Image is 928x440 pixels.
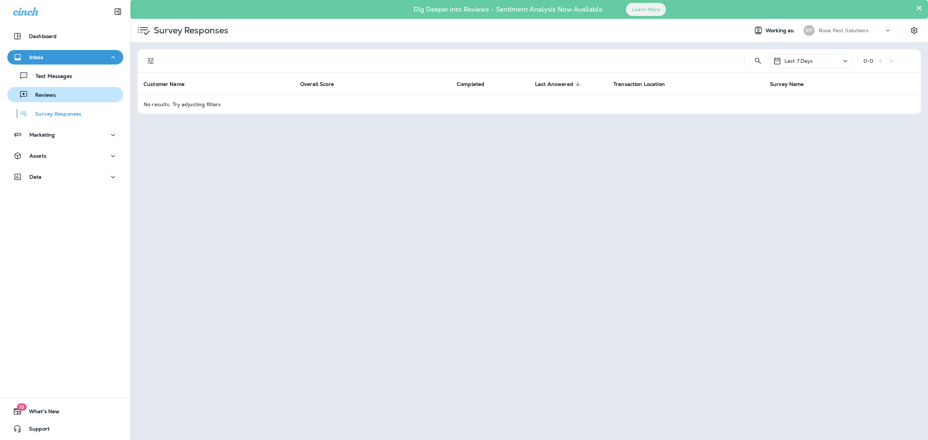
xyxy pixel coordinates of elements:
[751,54,765,68] button: Search Survey Responses
[29,54,43,60] p: Inbox
[784,58,813,64] p: Last 7 Days
[613,81,665,87] span: Transaction Location
[144,81,194,87] span: Customer Name
[22,426,50,435] span: Support
[863,58,873,64] div: 0 - 0
[766,28,796,34] span: Working as:
[108,4,128,19] button: Collapse Sidebar
[7,50,123,65] button: Inbox
[28,92,56,99] p: Reviews
[613,81,674,87] span: Transaction Location
[7,422,123,436] button: Support
[138,95,921,114] td: No results. Try adjusting filters
[457,81,484,87] span: Completed
[28,111,81,118] p: Survey Responses
[29,132,55,138] p: Marketing
[626,3,666,16] button: Learn More
[144,54,158,68] button: Filters
[770,81,813,87] span: Survey Name
[151,25,228,36] p: Survey Responses
[300,81,334,87] span: Overall Score
[7,106,123,121] button: Survey Responses
[7,87,123,102] button: Reviews
[393,8,623,11] p: Dig Deeper into Reviews - Sentiment Analysis Now Available
[916,2,923,14] button: Close
[29,174,42,180] p: Data
[144,81,185,87] span: Customer Name
[300,81,343,87] span: Overall Score
[28,73,72,80] p: Text Messages
[7,68,123,83] button: Text Messages
[535,81,583,87] span: Last Answered
[29,33,57,39] p: Dashboard
[819,28,869,33] p: Rose Pest Solutions
[908,24,921,37] button: Settings
[7,149,123,163] button: Assets
[7,29,123,43] button: Dashboard
[457,81,494,87] span: Completed
[7,404,123,419] button: 19What's New
[770,81,804,87] span: Survey Name
[7,128,123,142] button: Marketing
[29,153,46,159] p: Assets
[535,81,573,87] span: Last Answered
[22,408,59,417] span: What's New
[17,403,26,411] span: 19
[804,25,815,36] div: RP
[7,170,123,184] button: Data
